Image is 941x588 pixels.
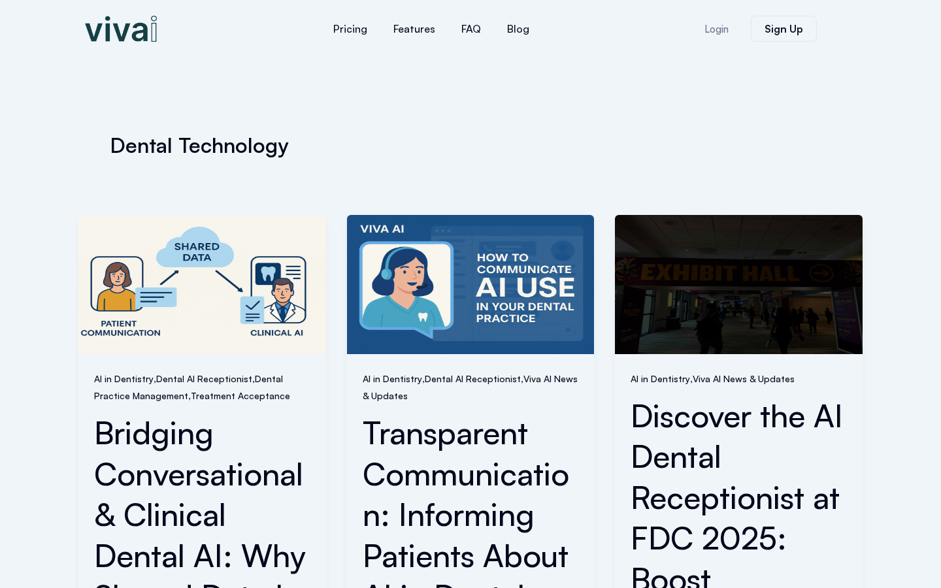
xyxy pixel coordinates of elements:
[693,373,795,384] a: Viva AI News & Updates
[94,373,154,384] a: AI in Dentistry
[78,276,326,289] a: Read: Bridging Conversational & Clinical Dental AI: Why Shared Data Is the Missing Link in Modern...
[380,13,448,44] a: Features
[320,13,380,44] a: Pricing
[156,373,252,384] a: Dental AI Receptionist
[765,24,803,34] span: Sign Up
[615,276,863,289] a: Read: Discover the AI Dental Receptionist at FDC 2025: Boost Scheduling, Expand Care, Elevate You...
[363,373,422,384] a: AI in Dentistry
[191,390,290,401] a: Treatment Acceptance
[689,16,744,42] a: Login
[751,16,817,42] a: Sign Up
[631,373,690,384] a: AI in Dentistry
[347,276,595,289] a: Read: Transparent Communication: Informing Patients About AI in Dental Practice Communications
[704,24,729,34] span: Login
[631,370,847,387] span: ,
[110,131,831,160] h1: Dental Technology
[494,13,542,44] a: Blog
[242,13,621,44] nav: Menu
[448,13,494,44] a: FAQ
[615,215,863,354] img: FDC-2025-AI-Dental-Receptionist
[94,370,310,404] span: , , ,
[425,373,521,384] a: Dental AI Receptionist
[363,370,579,404] span: , ,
